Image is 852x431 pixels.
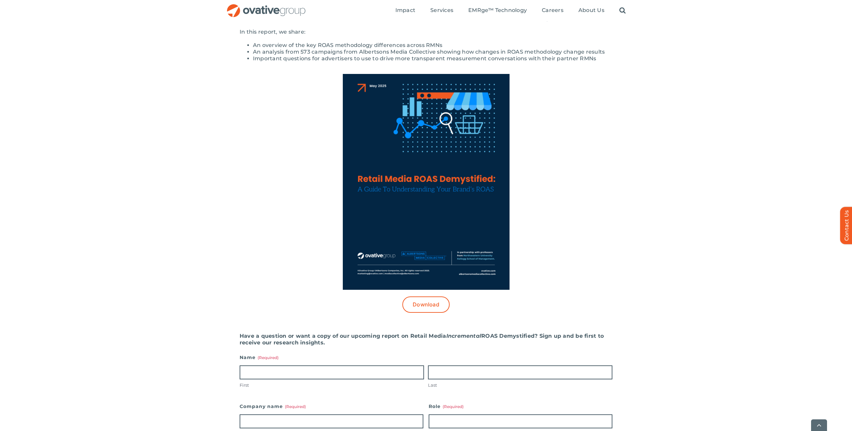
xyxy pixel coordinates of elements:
label: First [240,382,424,388]
label: Company name [240,402,423,411]
a: Search [619,7,626,14]
li: An analysis from 573 campaigns from Albertsons Media Collective showing how changes in ROAS metho... [253,49,612,55]
li: Important questions for advertisers to use to drive more transparent measurement conversations wi... [253,55,612,62]
legend: Name [240,353,279,362]
p: In this report, we share: [240,29,612,35]
a: OG_Full_horizontal_RGB [226,3,306,10]
span: (Required) [285,404,306,409]
li: An overview of the key ROAS methodology differences across RMNs [253,42,612,49]
a: EMRge™ Technology [468,7,527,14]
i: Incremental [446,333,482,339]
a: About Us [578,7,604,14]
label: Role [429,402,612,411]
a: Impact [395,7,415,14]
a: Download [402,296,450,313]
span: (Required) [443,404,464,409]
span: (Required) [258,355,279,360]
a: Careers [542,7,563,14]
label: Last [428,382,612,388]
span: Download [413,301,439,308]
a: Services [430,7,453,14]
strong: Have a question or want a copy of our upcoming report on Retail Media ROAS Demystified? Sign up a... [240,333,604,346]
